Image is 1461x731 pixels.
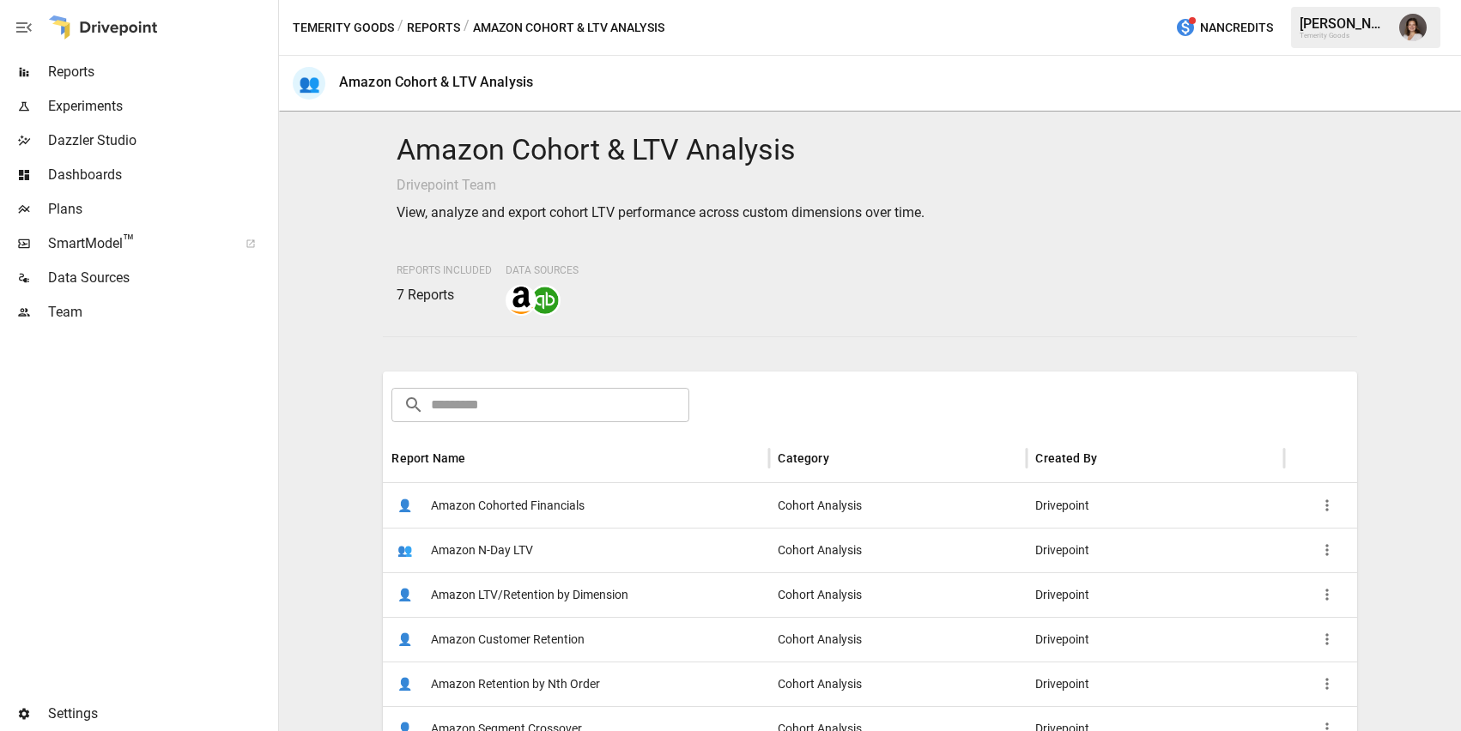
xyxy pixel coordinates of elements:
[769,572,1027,617] div: Cohort Analysis
[293,17,394,39] button: Temerity Goods
[769,617,1027,662] div: Cohort Analysis
[431,618,585,662] span: Amazon Customer Retention
[778,451,828,465] div: Category
[391,537,417,563] span: 👥
[339,74,533,90] div: Amazon Cohort & LTV Analysis
[397,202,1343,223] p: View, analyze and export cohort LTV performance across custom dimensions over time.
[507,287,535,314] img: amazon
[48,62,275,82] span: Reports
[48,704,275,724] span: Settings
[1168,12,1280,44] button: NaNCredits
[431,529,533,572] span: Amazon N-Day LTV
[831,446,855,470] button: Sort
[391,671,417,697] span: 👤
[467,446,491,470] button: Sort
[391,626,417,652] span: 👤
[293,67,325,100] div: 👥
[48,165,275,185] span: Dashboards
[431,484,585,528] span: Amazon Cohorted Financials
[391,451,465,465] div: Report Name
[1027,662,1284,706] div: Drivepoint
[397,285,492,305] p: 7 Reports
[391,582,417,607] span: 👤
[1099,446,1123,470] button: Sort
[1300,15,1389,32] div: [PERSON_NAME]
[48,233,227,254] span: SmartModel
[769,483,1027,528] div: Cohort Analysis
[769,528,1027,572] div: Cohort Analysis
[48,199,275,220] span: Plans
[1399,14,1427,41] img: Franziska Ibscher
[1027,572,1284,617] div: Drivepoint
[391,492,417,518] span: 👤
[1389,3,1437,51] button: Franziska Ibscher
[531,287,559,314] img: quickbooks
[1027,617,1284,662] div: Drivepoint
[397,132,1343,168] h4: Amazon Cohort & LTV Analysis
[123,231,135,252] span: ™
[48,268,275,288] span: Data Sources
[431,662,600,706] span: Amazon Retention by Nth Order
[397,175,1343,196] p: Drivepoint Team
[431,573,628,617] span: Amazon LTV/Retention by Dimension
[48,130,275,151] span: Dazzler Studio
[407,17,460,39] button: Reports
[48,302,275,323] span: Team
[769,662,1027,706] div: Cohort Analysis
[1027,528,1284,572] div: Drivepoint
[48,96,275,117] span: Experiments
[506,264,579,276] span: Data Sources
[1035,451,1097,465] div: Created By
[1027,483,1284,528] div: Drivepoint
[1300,32,1389,39] div: Temerity Goods
[397,264,492,276] span: Reports Included
[464,17,470,39] div: /
[397,17,403,39] div: /
[1200,17,1273,39] span: NaN Credits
